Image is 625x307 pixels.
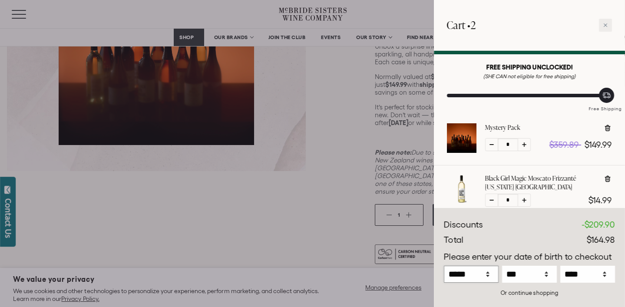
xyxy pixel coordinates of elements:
em: (SHE CAN not eligible for free shipping) [483,73,576,79]
div: - [582,218,615,231]
span: $14.99 [589,195,612,205]
span: $209.90 [585,220,615,229]
span: $359.89 [549,140,579,149]
span: 2 [470,18,476,32]
a: Black Girl Magic Moscato Frizzanté California NV [447,196,476,205]
div: Free Shipping [586,97,625,112]
strong: FREE SHIPPING UNCLOCKED! [486,63,572,71]
a: Mystery Pack [485,123,520,132]
div: Total [444,234,463,247]
div: Or continue shopping [444,289,615,297]
span: $149.99 [585,140,612,149]
a: Mystery Pack [447,145,476,155]
a: Black Girl Magic Moscato Frizzanté [US_STATE] [GEOGRAPHIC_DATA] [485,174,597,191]
p: Please enter your date of birth to checkout [444,251,615,264]
span: $164.98 [587,235,615,244]
div: Discounts [444,218,483,231]
h2: Cart • [447,13,476,37]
